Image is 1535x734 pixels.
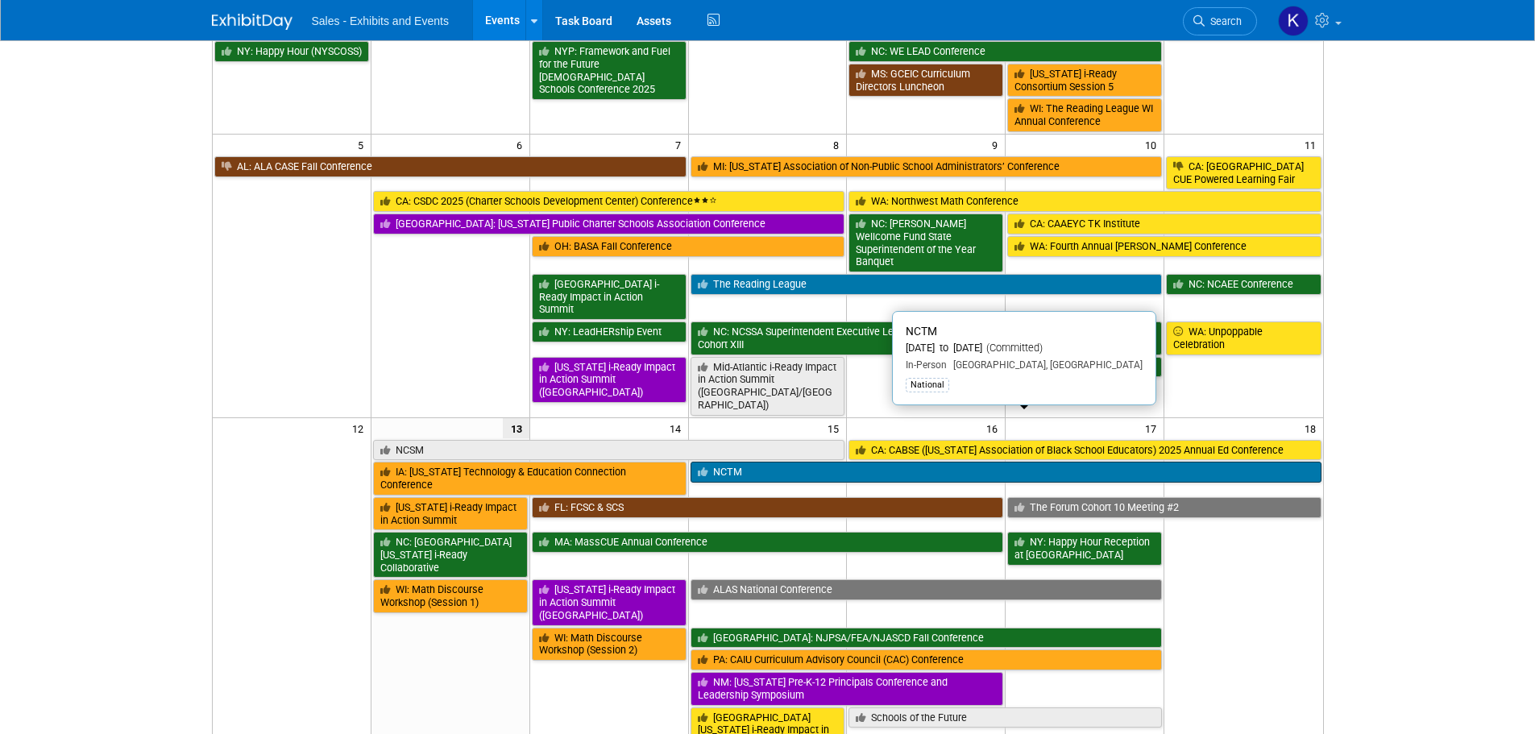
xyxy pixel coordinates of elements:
[848,191,1321,212] a: WA: Northwest Math Conference
[1166,156,1321,189] a: CA: [GEOGRAPHIC_DATA] CUE Powered Learning Fair
[373,497,528,530] a: [US_STATE] i-Ready Impact in Action Summit
[503,418,529,438] span: 13
[906,359,947,371] span: In-Person
[1205,15,1242,27] span: Search
[906,378,949,392] div: National
[1183,7,1257,35] a: Search
[1303,135,1323,155] span: 11
[848,440,1321,461] a: CA: CABSE ([US_STATE] Association of Black School Educators) 2025 Annual Ed Conference
[532,579,687,625] a: [US_STATE] i-Ready Impact in Action Summit ([GEOGRAPHIC_DATA])
[214,41,369,62] a: NY: Happy Hour (NYSCOSS)
[947,359,1143,371] span: [GEOGRAPHIC_DATA], [GEOGRAPHIC_DATA]
[1007,98,1162,131] a: WI: The Reading League WI Annual Conference
[351,418,371,438] span: 12
[1007,64,1162,97] a: [US_STATE] i-Ready Consortium Session 5
[532,532,1004,553] a: MA: MassCUE Annual Conference
[532,497,1004,518] a: FL: FCSC & SCS
[990,135,1005,155] span: 9
[985,418,1005,438] span: 16
[1007,532,1162,565] a: NY: Happy Hour Reception at [GEOGRAPHIC_DATA]
[848,41,1162,62] a: NC: WE LEAD Conference
[1166,274,1321,295] a: NC: NCAEE Conference
[373,214,845,234] a: [GEOGRAPHIC_DATA]: [US_STATE] Public Charter Schools Association Conference
[848,707,1162,728] a: Schools of the Future
[1303,418,1323,438] span: 18
[532,357,687,403] a: [US_STATE] i-Ready Impact in Action Summit ([GEOGRAPHIC_DATA])
[532,628,687,661] a: WI: Math Discourse Workshop (Session 2)
[373,462,687,495] a: IA: [US_STATE] Technology & Education Connection Conference
[691,462,1321,483] a: NCTM
[214,156,687,177] a: AL: ALA CASE Fall Conference
[532,274,687,320] a: [GEOGRAPHIC_DATA] i-Ready Impact in Action Summit
[532,236,845,257] a: OH: BASA Fall Conference
[674,135,688,155] span: 7
[532,41,687,100] a: NYP: Framework and Fuel for the Future [DEMOGRAPHIC_DATA] Schools Conference 2025
[832,135,846,155] span: 8
[691,649,1163,670] a: PA: CAIU Curriculum Advisory Council (CAC) Conference
[1166,321,1321,355] a: WA: Unpoppable Celebration
[848,64,1003,97] a: MS: GCEIC Curriculum Directors Luncheon
[691,274,1163,295] a: The Reading League
[1007,214,1321,234] a: CA: CAAEYC TK Institute
[906,342,1143,355] div: [DATE] to [DATE]
[373,579,528,612] a: WI: Math Discourse Workshop (Session 1)
[691,628,1163,649] a: [GEOGRAPHIC_DATA]: NJPSA/FEA/NJASCD Fall Conference
[1007,497,1321,518] a: The Forum Cohort 10 Meeting #2
[691,672,1004,705] a: NM: [US_STATE] Pre-K-12 Principals Conference and Leadership Symposium
[212,14,292,30] img: ExhibitDay
[1143,135,1164,155] span: 10
[373,532,528,578] a: NC: [GEOGRAPHIC_DATA][US_STATE] i-Ready Collaborative
[691,321,1004,355] a: NC: NCSSA Superintendent Executive Leadership Program Cohort XIII
[848,214,1003,272] a: NC: [PERSON_NAME] Wellcome Fund State Superintendent of the Year Banquet
[668,418,688,438] span: 14
[906,325,937,338] span: NCTM
[1278,6,1309,36] img: Kara Haven
[1143,418,1164,438] span: 17
[515,135,529,155] span: 6
[356,135,371,155] span: 5
[691,156,1163,177] a: MI: [US_STATE] Association of Non-Public School Administrators’ Conference
[691,579,1163,600] a: ALAS National Conference
[312,15,449,27] span: Sales - Exhibits and Events
[826,418,846,438] span: 15
[1007,236,1321,257] a: WA: Fourth Annual [PERSON_NAME] Conference
[373,191,845,212] a: CA: CSDC 2025 (Charter Schools Development Center) Conference
[373,440,845,461] a: NCSM
[532,321,687,342] a: NY: LeadHERship Event
[691,357,845,416] a: Mid-Atlantic i-Ready Impact in Action Summit ([GEOGRAPHIC_DATA]/[GEOGRAPHIC_DATA])
[982,342,1043,354] span: (Committed)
